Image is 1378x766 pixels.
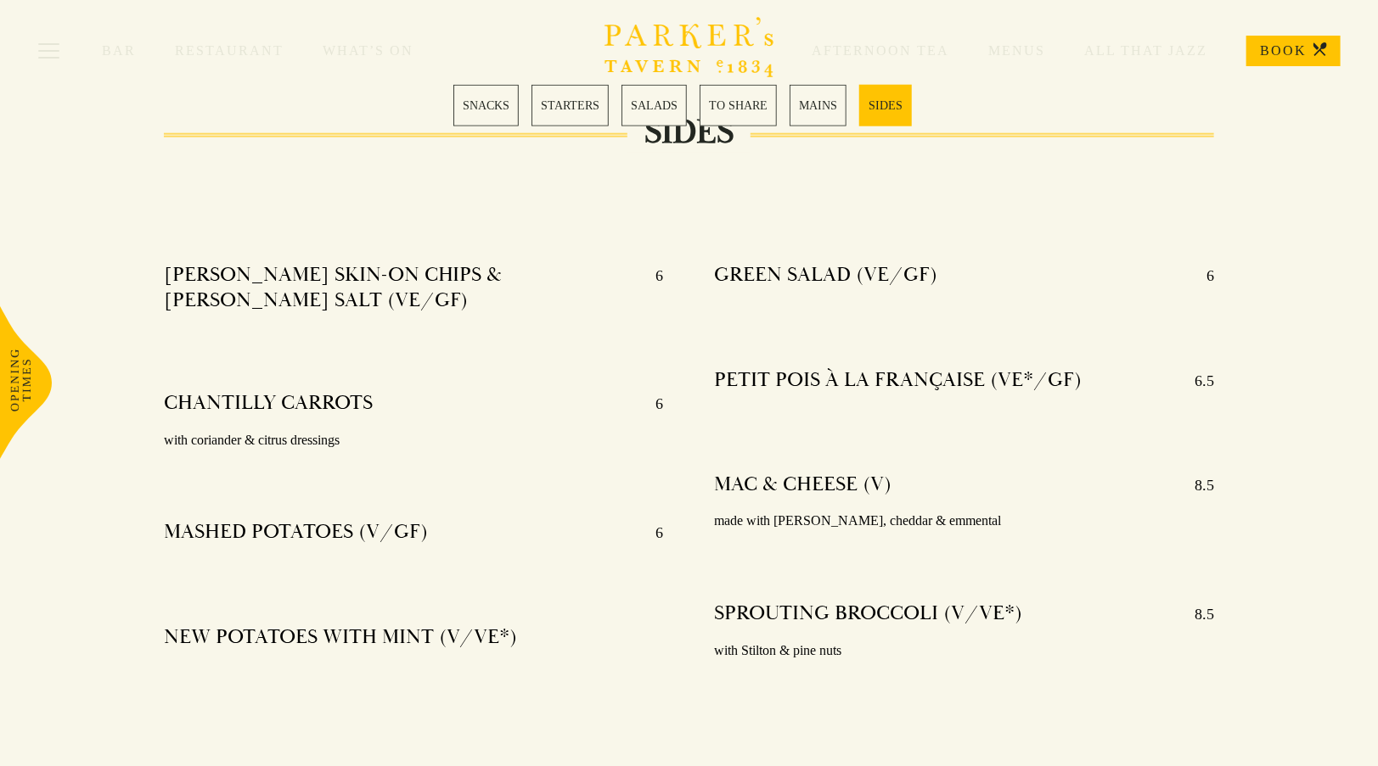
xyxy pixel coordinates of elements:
p: 6 [639,262,664,313]
a: 1 / 6 [453,85,519,126]
p: with coriander & citrus dressings [164,428,664,453]
h4: GREEN SALAD (VE/GF) [715,262,938,289]
a: 5 / 6 [790,85,846,126]
p: 8.5 [1178,472,1214,499]
h4: SPROUTING BROCCOLI (V/VE*) [715,601,1023,628]
p: made with [PERSON_NAME], cheddar & emmental [715,509,1215,534]
a: 2 / 6 [532,85,609,126]
h4: MAC & CHEESE (V) [715,472,892,499]
p: 6 [639,519,664,546]
h4: [PERSON_NAME] SKIN-ON CHIPS & [PERSON_NAME] SALT (VE/GF) [164,262,639,313]
a: 3 / 6 [622,85,687,126]
a: 4 / 6 [700,85,777,126]
h4: PETIT POIS À LA FRANÇAISE (VE*/GF) [715,367,1083,394]
p: with Stilton & pine nuts [715,639,1215,663]
h4: MASHED POTATOES (V/GF) [164,519,428,546]
h4: NEW POTATOES WITH MINT (V/VE*) [164,624,518,650]
p: 6 [639,390,664,417]
p: 6.5 [1178,367,1214,394]
h4: CHANTILLY CARROTS [164,390,373,417]
a: 6 / 6 [859,85,912,126]
p: 8.5 [1178,601,1214,628]
p: 6 [1190,262,1214,289]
